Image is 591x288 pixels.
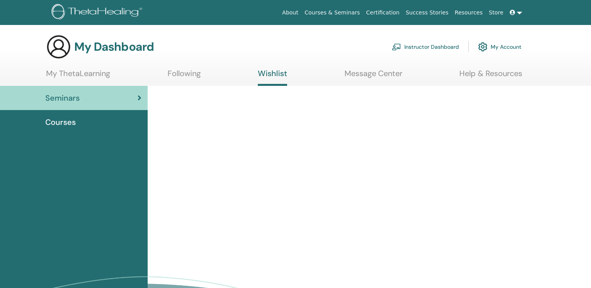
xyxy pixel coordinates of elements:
[74,40,154,54] h3: My Dashboard
[302,5,363,20] a: Courses & Seminars
[46,69,110,84] a: My ThetaLearning
[279,5,301,20] a: About
[258,69,287,86] a: Wishlist
[363,5,402,20] a: Certification
[392,43,401,50] img: chalkboard-teacher.svg
[478,40,487,53] img: cog.svg
[392,38,459,55] a: Instructor Dashboard
[345,69,402,84] a: Message Center
[452,5,486,20] a: Resources
[459,69,522,84] a: Help & Resources
[168,69,201,84] a: Following
[45,92,80,104] span: Seminars
[52,4,145,21] img: logo.png
[45,116,76,128] span: Courses
[486,5,507,20] a: Store
[478,38,521,55] a: My Account
[46,34,71,59] img: generic-user-icon.jpg
[403,5,452,20] a: Success Stories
